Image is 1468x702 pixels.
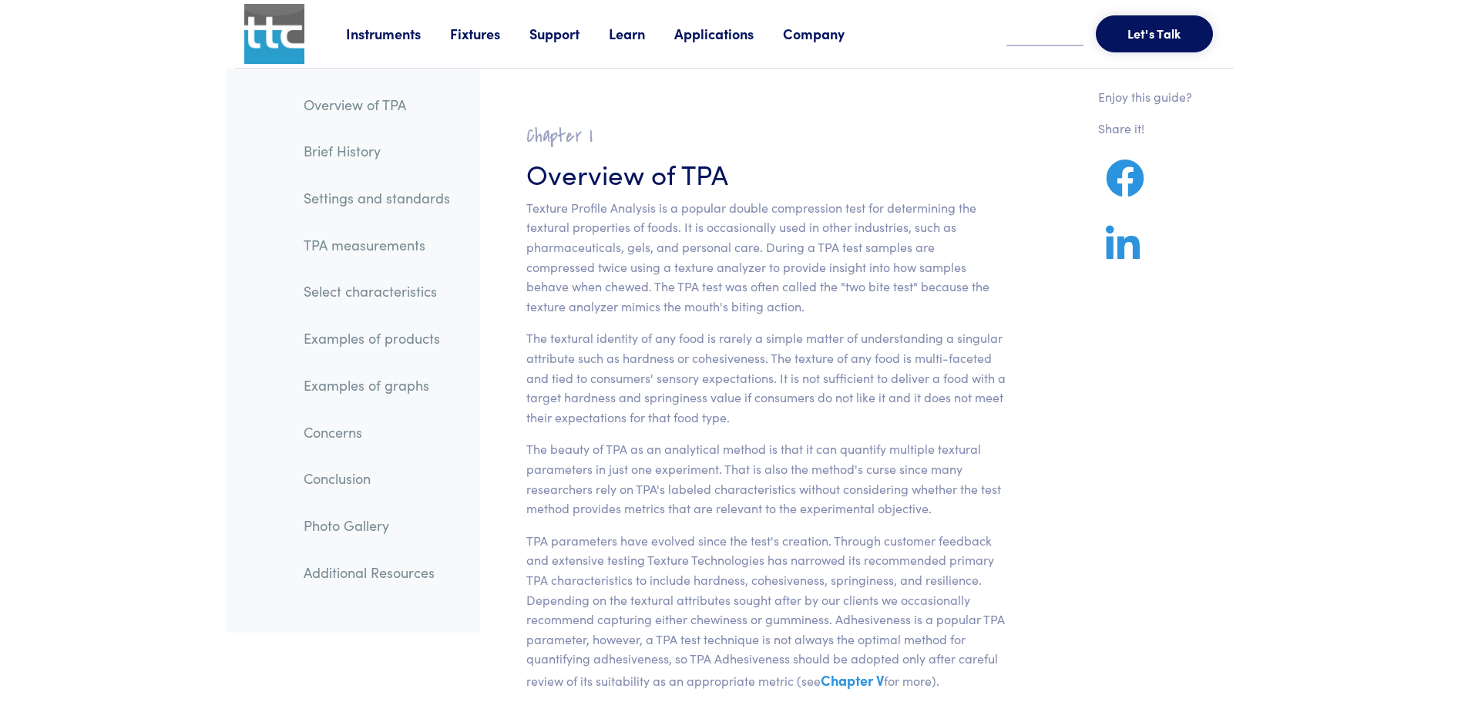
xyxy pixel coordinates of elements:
a: Support [529,24,609,43]
a: Fixtures [450,24,529,43]
a: Share on LinkedIn [1098,244,1147,263]
a: Select characteristics [291,274,462,309]
a: Applications [674,24,783,43]
a: Chapter V [821,670,884,690]
button: Let's Talk [1096,15,1213,52]
a: TPA measurements [291,227,462,263]
h2: Chapter I [526,124,1006,148]
a: Additional Resources [291,555,462,590]
a: Examples of products [291,321,462,356]
a: Settings and standards [291,180,462,216]
a: Overview of TPA [291,87,462,123]
p: Texture Profile Analysis is a popular double compression test for determining the textural proper... [526,198,1006,317]
a: Brief History [291,133,462,169]
a: Company [783,24,874,43]
p: The beauty of TPA as an analytical method is that it can quantify multiple textural parameters in... [526,439,1006,518]
p: TPA parameters have evolved since the test's creation. Through customer feedback and extensive te... [526,531,1006,692]
p: Share it! [1098,119,1192,139]
a: Instruments [346,24,450,43]
p: Enjoy this guide? [1098,87,1192,107]
a: Conclusion [291,461,462,496]
a: Learn [609,24,674,43]
a: Concerns [291,415,462,450]
a: Photo Gallery [291,508,462,543]
a: Examples of graphs [291,368,462,403]
img: ttc_logo_1x1_v1.0.png [244,4,304,64]
p: The textural identity of any food is rarely a simple matter of understanding a singular attribute... [526,328,1006,427]
h3: Overview of TPA [526,154,1006,192]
